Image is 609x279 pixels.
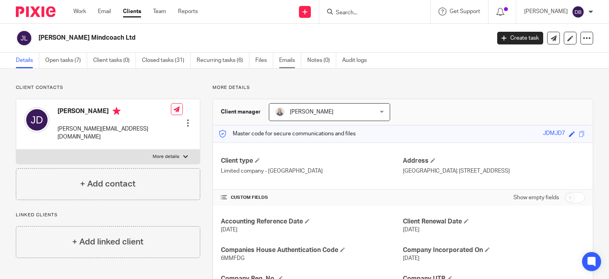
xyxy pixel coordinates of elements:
img: svg%3E [16,30,33,46]
a: Recurring tasks (6) [197,53,249,68]
p: Client contacts [16,85,200,91]
label: Show empty fields [513,194,559,202]
h4: CUSTOM FIELDS [221,194,403,201]
span: 6MMFDG [221,256,245,261]
a: Team [153,8,166,15]
a: Open tasks (7) [45,53,87,68]
p: Linked clients [16,212,200,218]
h4: Company Incorporated On [403,246,585,254]
a: Audit logs [342,53,373,68]
span: Get Support [450,9,480,14]
a: Files [255,53,273,68]
a: Emails [279,53,301,68]
p: More details [213,85,593,91]
h4: + Add linked client [72,236,144,248]
div: JDMJD7 [543,129,565,139]
h4: Accounting Reference Date [221,217,403,226]
img: Pixie [16,6,56,17]
a: Work [73,8,86,15]
p: Limited company - [GEOGRAPHIC_DATA] [221,167,403,175]
h4: [PERSON_NAME] [57,107,171,117]
a: Closed tasks (31) [142,53,191,68]
a: Create task [497,32,543,44]
h2: [PERSON_NAME] Mindcoach Ltd [38,34,396,42]
a: Details [16,53,39,68]
p: More details [153,154,179,160]
input: Search [335,10,406,17]
img: svg%3E [24,107,50,133]
img: Debbie%20Noon%20Professional%20Photo.jpg [275,107,285,117]
span: [DATE] [221,227,237,233]
span: [DATE] [403,227,419,233]
a: Client tasks (0) [93,53,136,68]
span: [PERSON_NAME] [290,109,333,115]
h4: + Add contact [80,178,136,190]
p: Master code for secure communications and files [219,130,356,138]
a: Email [98,8,111,15]
p: [PERSON_NAME] [524,8,568,15]
h4: Client type [221,157,403,165]
h4: Companies House Authentication Code [221,246,403,254]
h4: Address [403,157,585,165]
h3: Client manager [221,108,261,116]
h4: Client Renewal Date [403,217,585,226]
a: Notes (0) [307,53,336,68]
span: [DATE] [403,256,419,261]
img: svg%3E [572,6,584,18]
i: Primary [113,107,121,115]
a: Reports [178,8,198,15]
a: Clients [123,8,141,15]
p: [PERSON_NAME][EMAIL_ADDRESS][DOMAIN_NAME] [57,125,171,141]
p: [GEOGRAPHIC_DATA] [STREET_ADDRESS] [403,167,585,175]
